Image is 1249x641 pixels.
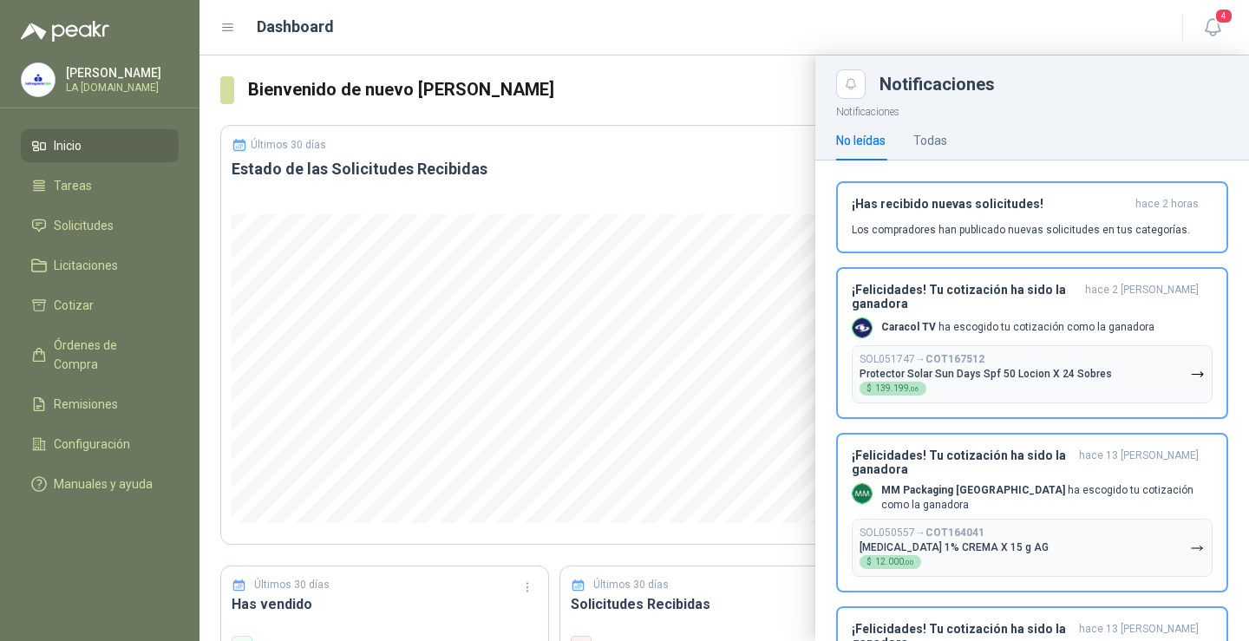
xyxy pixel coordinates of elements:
[881,321,936,333] b: Caracol TV
[852,448,1072,476] h3: ¡Felicidades! Tu cotización ha sido la ganadora
[1197,12,1228,43] button: 4
[815,99,1249,121] p: Notificaciones
[54,395,118,414] span: Remisiones
[925,353,984,365] b: COT167512
[54,296,94,315] span: Cotizar
[66,67,174,79] p: [PERSON_NAME]
[1135,197,1199,212] span: hace 2 horas
[21,289,179,322] a: Cotizar
[836,181,1228,253] button: ¡Has recibido nuevas solicitudes!hace 2 horas Los compradores han publicado nuevas solicitudes en...
[860,353,984,366] p: SOL051747 →
[853,484,872,503] img: Company Logo
[860,555,921,569] div: $
[904,559,914,566] span: ,00
[1085,283,1199,311] span: hace 2 [PERSON_NAME]
[852,197,1128,212] h3: ¡Has recibido nuevas solicitudes!
[21,249,179,282] a: Licitaciones
[852,222,1190,238] p: Los compradores han publicado nuevas solicitudes en tus categorías.
[66,82,174,93] p: LA [DOMAIN_NAME]
[860,527,984,540] p: SOL050557 →
[1214,8,1233,24] span: 4
[909,385,919,393] span: ,06
[21,129,179,162] a: Inicio
[21,169,179,202] a: Tareas
[860,541,1049,553] p: [MEDICAL_DATA] 1% CREMA X 15 g AG
[875,558,914,566] span: 12.000
[21,388,179,421] a: Remisiones
[925,527,984,539] b: COT164041
[852,519,1213,577] button: SOL050557→COT164041[MEDICAL_DATA] 1% CREMA X 15 g AG$12.000,00
[21,468,179,500] a: Manuales y ayuda
[22,63,55,96] img: Company Logo
[875,384,919,393] span: 139.199
[836,69,866,99] button: Close
[881,320,1154,335] p: ha escogido tu cotización como la ganadora
[852,345,1213,403] button: SOL051747→COT167512Protector Solar Sun Days Spf 50 Locion X 24 Sobres$139.199,06
[860,382,926,396] div: $
[836,131,886,150] div: No leídas
[54,256,118,275] span: Licitaciones
[836,433,1228,593] button: ¡Felicidades! Tu cotización ha sido la ganadorahace 13 [PERSON_NAME] Company LogoMM Packaging [GE...
[1079,448,1199,476] span: hace 13 [PERSON_NAME]
[54,336,162,374] span: Órdenes de Compra
[257,15,334,39] h1: Dashboard
[54,435,130,454] span: Configuración
[881,484,1065,496] b: MM Packaging [GEOGRAPHIC_DATA]
[54,136,82,155] span: Inicio
[54,216,114,235] span: Solicitudes
[21,21,109,42] img: Logo peakr
[54,474,153,494] span: Manuales y ayuda
[836,267,1228,419] button: ¡Felicidades! Tu cotización ha sido la ganadorahace 2 [PERSON_NAME] Company LogoCaracol TV ha esc...
[21,329,179,381] a: Órdenes de Compra
[880,75,1228,93] div: Notificaciones
[913,131,947,150] div: Todas
[21,209,179,242] a: Solicitudes
[21,428,179,461] a: Configuración
[881,483,1213,513] p: ha escogido tu cotización como la ganadora
[54,176,92,195] span: Tareas
[860,368,1112,380] p: Protector Solar Sun Days Spf 50 Locion X 24 Sobres
[853,318,872,337] img: Company Logo
[852,283,1078,311] h3: ¡Felicidades! Tu cotización ha sido la ganadora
